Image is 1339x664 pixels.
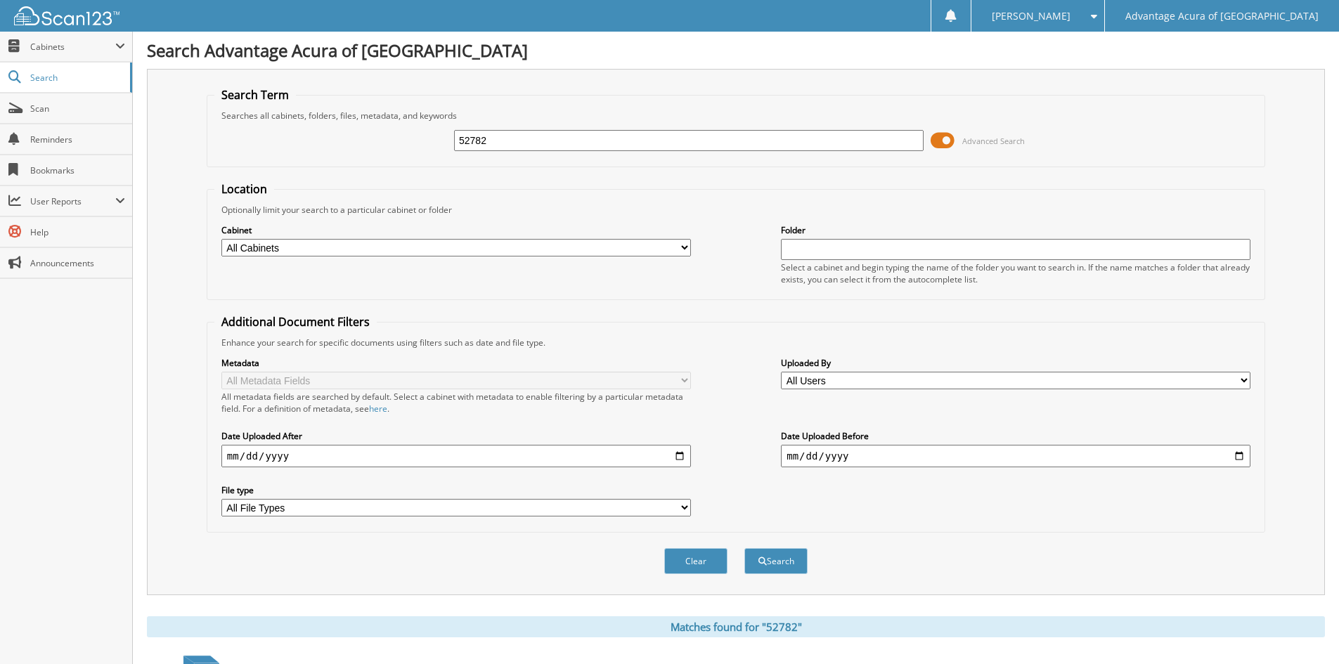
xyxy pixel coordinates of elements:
label: Folder [781,224,1250,236]
legend: Search Term [214,87,296,103]
label: File type [221,484,691,496]
span: Bookmarks [30,164,125,176]
input: end [781,445,1250,467]
div: Matches found for "52782" [147,616,1325,637]
span: User Reports [30,195,115,207]
span: Announcements [30,257,125,269]
label: Uploaded By [781,357,1250,369]
span: Advanced Search [962,136,1025,146]
span: Cabinets [30,41,115,53]
span: Help [30,226,125,238]
h1: Search Advantage Acura of [GEOGRAPHIC_DATA] [147,39,1325,62]
span: Advantage Acura of [GEOGRAPHIC_DATA] [1125,12,1319,20]
button: Search [744,548,808,574]
button: Clear [664,548,727,574]
label: Cabinet [221,224,691,236]
div: All metadata fields are searched by default. Select a cabinet with metadata to enable filtering b... [221,391,691,415]
legend: Location [214,181,274,197]
div: Enhance your search for specific documents using filters such as date and file type. [214,337,1257,349]
div: Searches all cabinets, folders, files, metadata, and keywords [214,110,1257,122]
label: Date Uploaded Before [781,430,1250,442]
legend: Additional Document Filters [214,314,377,330]
span: [PERSON_NAME] [992,12,1070,20]
a: here [369,403,387,415]
div: Optionally limit your search to a particular cabinet or folder [214,204,1257,216]
span: Search [30,72,123,84]
label: Metadata [221,357,691,369]
label: Date Uploaded After [221,430,691,442]
span: Reminders [30,134,125,145]
input: start [221,445,691,467]
img: scan123-logo-white.svg [14,6,119,25]
span: Scan [30,103,125,115]
div: Select a cabinet and begin typing the name of the folder you want to search in. If the name match... [781,261,1250,285]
